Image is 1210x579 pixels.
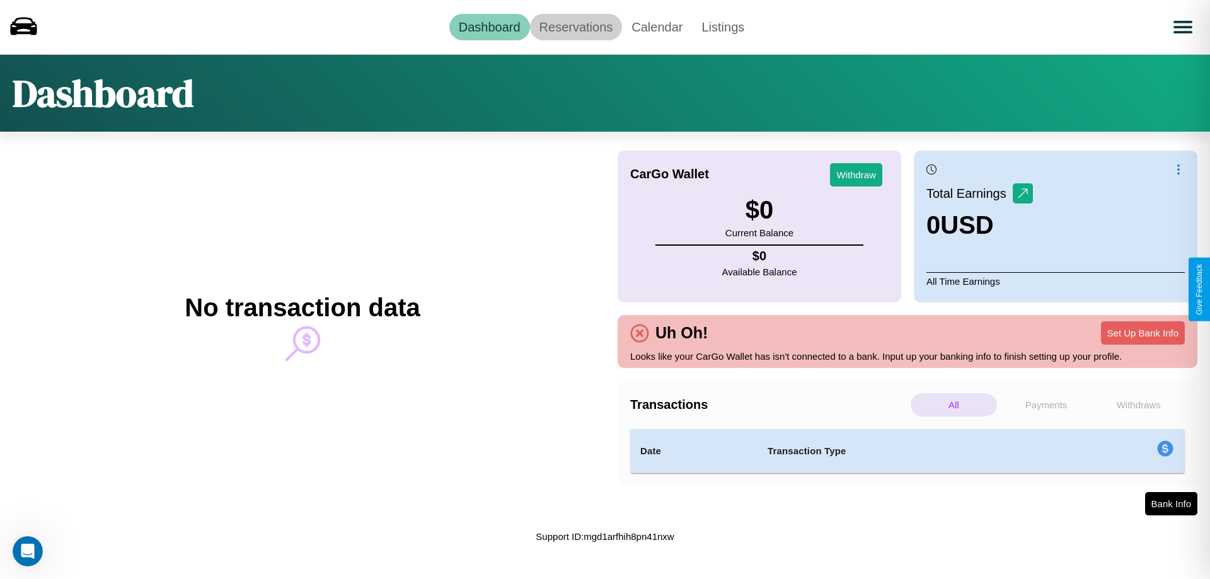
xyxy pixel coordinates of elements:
a: Dashboard [449,14,530,40]
iframe: Intercom live chat [13,536,43,566]
p: Available Balance [722,263,797,280]
h4: Transaction Type [768,444,1054,459]
p: Withdraws [1095,393,1182,416]
h4: Date [640,444,747,459]
p: Payments [1003,393,1090,416]
h4: Transactions [630,398,907,412]
div: Give Feedback [1195,264,1204,315]
h1: Dashboard [13,67,193,119]
p: Total Earnings [926,182,1013,205]
p: Current Balance [725,224,793,241]
p: Looks like your CarGo Wallet has isn't connected to a bank. Input up your banking info to finish ... [630,348,1185,365]
button: Withdraw [830,163,882,186]
p: All Time Earnings [926,272,1185,290]
h4: CarGo Wallet [630,167,709,181]
h4: $ 0 [722,249,797,263]
h3: 0 USD [926,211,1033,239]
table: simple table [630,429,1185,473]
button: Open menu [1165,9,1201,45]
h2: No transaction data [185,294,420,322]
a: Calendar [622,14,692,40]
p: All [911,393,997,416]
h4: Uh Oh! [649,324,714,342]
button: Set Up Bank Info [1101,321,1185,345]
a: Listings [692,14,754,40]
h3: $ 0 [725,196,793,224]
p: Support ID: mgd1arfhih8pn41nxw [536,528,674,545]
a: Reservations [530,14,623,40]
button: Bank Info [1145,492,1197,515]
